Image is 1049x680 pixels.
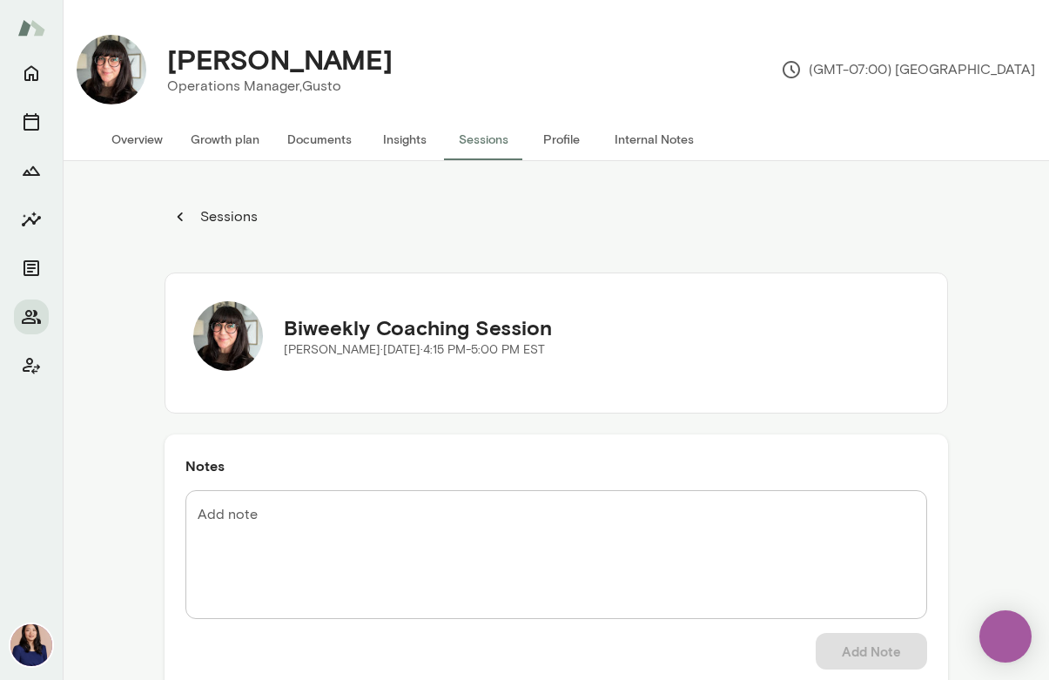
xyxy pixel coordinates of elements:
[273,118,366,160] button: Documents
[444,118,522,160] button: Sessions
[14,104,49,139] button: Sessions
[14,300,49,334] button: Members
[10,624,52,666] img: Leah Kim
[165,199,267,234] button: Sessions
[284,341,552,359] p: [PERSON_NAME] · [DATE] · 4:15 PM-5:00 PM EST
[781,59,1035,80] p: (GMT-07:00) [GEOGRAPHIC_DATA]
[14,251,49,286] button: Documents
[167,76,393,97] p: Operations Manager, Gusto
[14,153,49,188] button: Growth Plan
[14,56,49,91] button: Home
[14,348,49,383] button: Client app
[193,301,263,371] img: Jadyn Aguilar
[284,313,552,341] h5: Biweekly Coaching Session
[366,118,444,160] button: Insights
[14,202,49,237] button: Insights
[98,118,177,160] button: Overview
[197,206,258,227] p: Sessions
[17,11,45,44] img: Mento
[522,118,601,160] button: Profile
[167,43,393,76] h4: [PERSON_NAME]
[77,35,146,104] img: Jadyn Aguilar
[185,455,927,476] h6: Notes
[177,118,273,160] button: Growth plan
[601,118,708,160] button: Internal Notes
